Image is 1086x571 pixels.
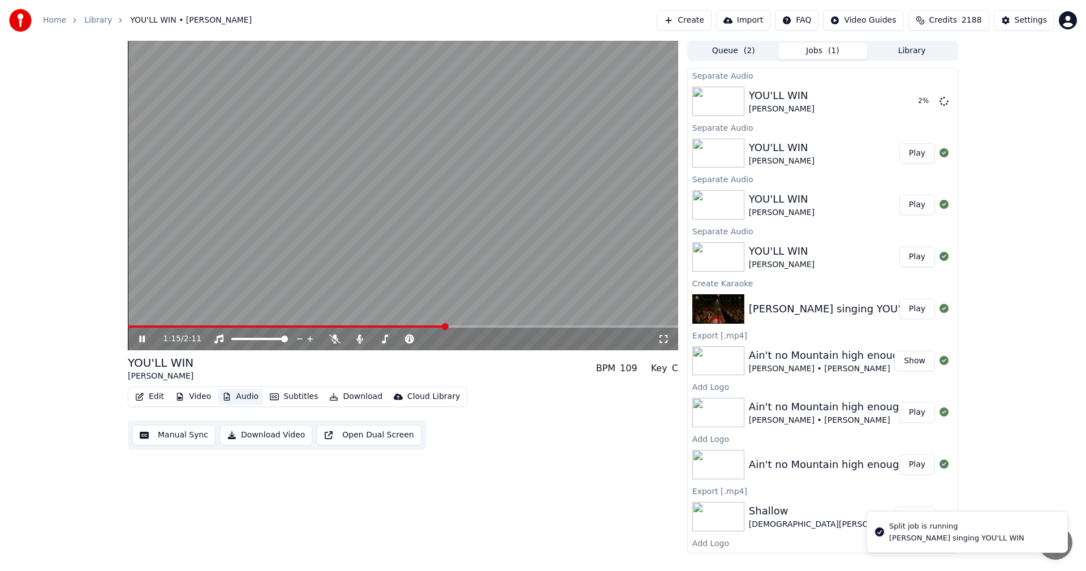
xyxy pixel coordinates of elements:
[688,68,958,82] div: Separate Audio
[688,328,958,342] div: Export [.mp4]
[651,362,667,375] div: Key
[775,10,818,31] button: FAQ
[184,333,201,345] span: 2:11
[962,15,982,26] span: 2188
[749,191,815,207] div: YOU'LL WIN
[749,207,815,218] div: [PERSON_NAME]
[84,15,112,26] a: Library
[749,503,980,519] div: Shallow
[749,399,906,415] div: Ain't no Mountain high enough
[749,301,936,317] div: [PERSON_NAME] singing YOU'LL WIN
[43,15,252,26] nav: breadcrumb
[325,389,387,405] button: Download
[688,536,958,549] div: Add Logo
[128,355,193,371] div: YOU'LL WIN
[899,247,935,267] button: Play
[317,425,421,445] button: Open Dual Screen
[672,362,678,375] div: C
[128,371,193,382] div: [PERSON_NAME]
[171,389,216,405] button: Video
[899,299,935,319] button: Play
[929,15,957,26] span: Credits
[688,121,958,134] div: Separate Audio
[163,333,181,345] span: 1:15
[43,15,66,26] a: Home
[265,389,322,405] button: Subtitles
[867,43,956,59] button: Library
[749,457,906,473] div: Ain't no Mountain high enough
[894,351,935,371] button: Show
[749,104,815,115] div: [PERSON_NAME]
[828,45,839,57] span: ( 1 )
[163,333,191,345] div: /
[749,243,815,259] div: YOU'LL WIN
[716,10,770,31] button: Import
[749,519,980,530] div: [DEMOGRAPHIC_DATA][PERSON_NAME] • [PERSON_NAME]
[688,380,958,393] div: Add Logo
[220,425,312,445] button: Download Video
[749,363,906,375] div: [PERSON_NAME] • [PERSON_NAME]
[749,259,815,271] div: [PERSON_NAME]
[9,9,32,32] img: youka
[899,454,935,475] button: Play
[823,10,903,31] button: Video Guides
[218,389,263,405] button: Audio
[899,195,935,215] button: Play
[889,533,1024,543] div: [PERSON_NAME] singing YOU'LL WIN
[749,88,815,104] div: YOU'LL WIN
[749,347,906,363] div: Ain't no Mountain high enough
[688,484,958,497] div: Export [.mp4]
[889,521,1024,532] div: Split job is running
[908,10,989,31] button: Credits2188
[688,276,958,290] div: Create Karaoke
[688,432,958,445] div: Add Logo
[131,389,169,405] button: Edit
[132,425,216,445] button: Manual Sync
[407,391,460,402] div: Cloud Library
[749,156,815,167] div: [PERSON_NAME]
[688,172,958,186] div: Separate Audio
[130,15,252,26] span: YOU'LL WIN • [PERSON_NAME]
[620,362,637,375] div: 109
[918,97,935,106] div: 2 %
[899,402,935,423] button: Play
[778,43,868,59] button: Jobs
[749,415,906,426] div: [PERSON_NAME] • [PERSON_NAME]
[596,362,615,375] div: BPM
[689,43,778,59] button: Queue
[744,45,755,57] span: ( 2 )
[994,10,1054,31] button: Settings
[1015,15,1047,26] div: Settings
[688,224,958,238] div: Separate Audio
[899,143,935,164] button: Play
[657,10,712,31] button: Create
[749,140,815,156] div: YOU'LL WIN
